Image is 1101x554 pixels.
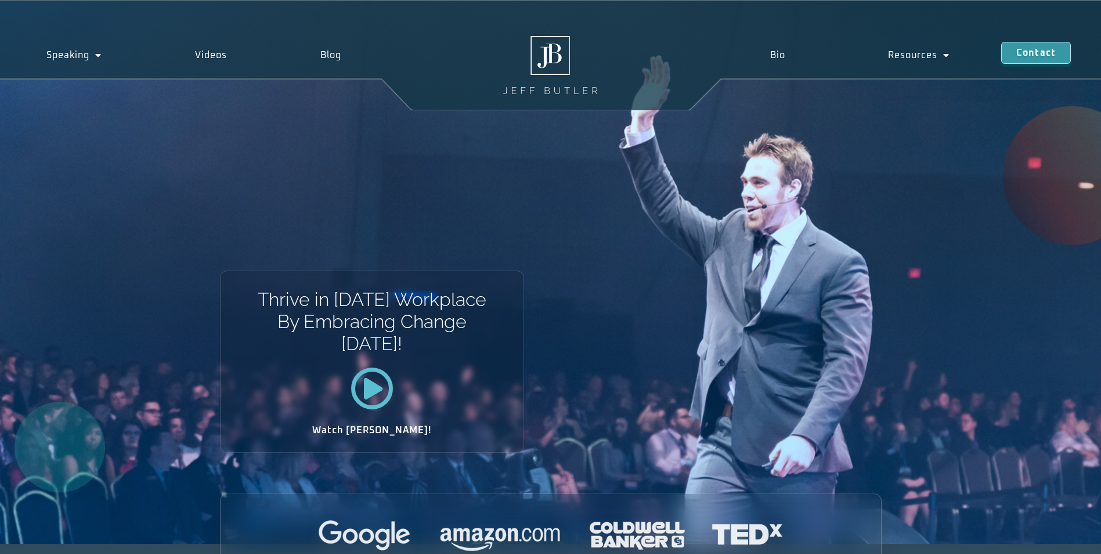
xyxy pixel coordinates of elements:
a: Blog [274,42,388,69]
nav: Menu [719,42,1001,69]
h1: Thrive in [DATE] Workplace By Embracing Change [DATE]! [257,289,487,355]
a: Videos [149,42,274,69]
a: Bio [719,42,836,69]
a: Contact [1001,42,1071,64]
span: Contact [1016,48,1056,57]
a: Resources [837,42,1001,69]
h2: Watch [PERSON_NAME]! [261,426,483,435]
